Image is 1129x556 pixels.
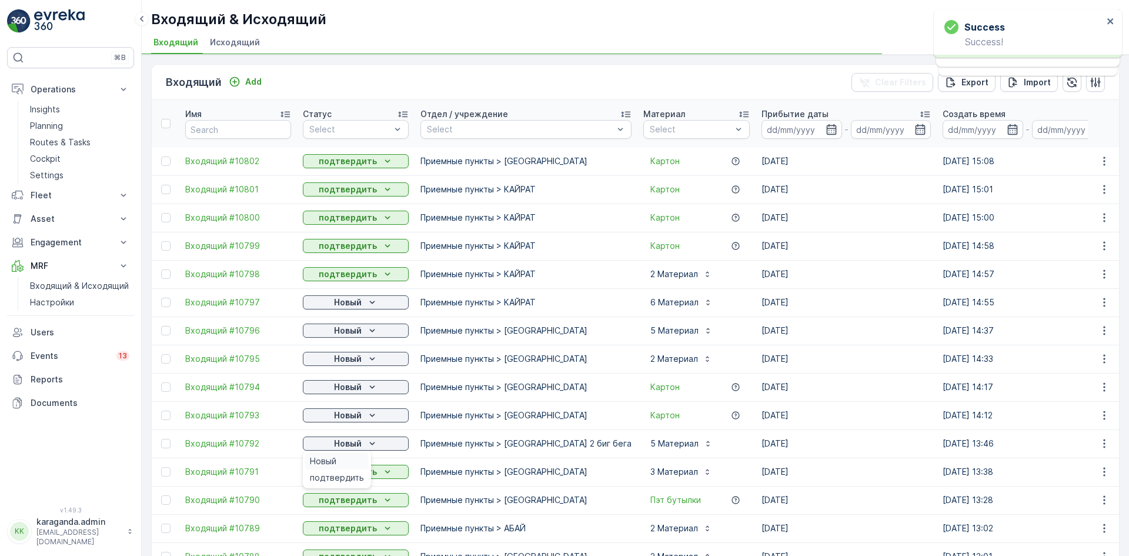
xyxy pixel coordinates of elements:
[185,522,291,534] a: Входящий #10789
[25,167,134,184] a: Settings
[31,374,129,385] p: Reports
[36,528,121,547] p: [EMAIL_ADDRESS][DOMAIN_NAME]
[756,430,937,458] td: [DATE]
[7,207,134,231] button: Asset
[303,267,409,281] button: подтвердить
[415,317,637,345] td: Приемные пункты > [GEOGRAPHIC_DATA]
[643,108,685,120] p: Материал
[761,108,829,120] p: Прибытие даты
[944,36,1103,47] p: Success!
[756,401,937,430] td: [DATE]
[943,120,1023,139] input: dd/mm/yyyy
[415,486,637,514] td: Приемные пункты > [GEOGRAPHIC_DATA]
[427,124,613,135] p: Select
[415,175,637,204] td: Приемные пункты > КАЙРАТ
[415,147,637,175] td: Приемные пункты > [GEOGRAPHIC_DATA]
[650,155,680,167] a: Картон
[31,189,111,201] p: Fleet
[415,288,637,317] td: Приемные пункты > КАЙРАТ
[25,101,134,118] a: Insights
[185,381,291,393] span: Входящий #10794
[650,438,699,450] p: 5 Материал
[30,169,64,181] p: Settings
[650,240,680,252] a: Картон
[310,455,336,467] span: Новый
[185,212,291,224] span: Входящий #10800
[650,297,699,308] p: 6 Материал
[153,36,198,48] span: Входящий
[185,353,291,365] span: Входящий #10795
[415,345,637,373] td: Приемные пункты > [GEOGRAPHIC_DATA]
[937,260,1118,288] td: [DATE] 14:57
[415,373,637,401] td: Приемные пункты > [GEOGRAPHIC_DATA]
[185,297,291,308] a: Входящий #10797
[185,120,291,139] input: Search
[650,184,680,195] a: Картон
[756,317,937,345] td: [DATE]
[161,298,171,307] div: Toggle Row Selected
[761,120,842,139] input: dd/mm/yyyy
[303,324,409,338] button: Новый
[7,516,134,547] button: KKkaraganda.admin[EMAIL_ADDRESS][DOMAIN_NAME]
[303,451,371,488] ul: Новый
[185,466,291,478] span: Входящий #10791
[650,353,698,365] p: 2 Материал
[937,288,1118,317] td: [DATE] 14:55
[937,175,1118,204] td: [DATE] 15:01
[161,241,171,251] div: Toggle Row Selected
[756,514,937,542] td: [DATE]
[1032,120,1113,139] input: dd/mm/yyyy
[756,147,937,175] td: [DATE]
[161,495,171,505] div: Toggle Row Selected
[303,182,409,197] button: подтвердить
[30,297,74,308] p: Настройки
[303,211,409,225] button: подтвердить
[319,240,377,252] p: подтвердить
[756,175,937,204] td: [DATE]
[334,381,362,393] p: Новый
[303,408,409,422] button: Новый
[937,147,1118,175] td: [DATE] 15:08
[937,204,1118,232] td: [DATE] 15:00
[161,354,171,364] div: Toggle Row Selected
[334,409,362,421] p: Новый
[415,232,637,260] td: Приемные пункты > КАЙРАТ
[756,260,937,288] td: [DATE]
[185,184,291,195] a: Входящий #10801
[334,438,362,450] p: Новый
[30,153,61,165] p: Cockpit
[161,213,171,222] div: Toggle Row Selected
[185,325,291,337] span: Входящий #10796
[31,327,129,338] p: Users
[650,522,698,534] p: 2 Материал
[36,516,121,528] p: karaganda.admin
[245,76,262,88] p: Add
[756,232,937,260] td: [DATE]
[7,344,134,368] a: Events13
[1000,73,1058,92] button: Import
[7,321,134,344] a: Users
[185,268,291,280] span: Входящий #10798
[185,155,291,167] a: Входящий #10802
[7,391,134,415] a: Documents
[938,73,996,92] button: Export
[650,381,680,393] span: Картон
[166,74,222,91] p: Входящий
[7,9,31,33] img: logo
[185,494,291,506] a: Входящий #10790
[756,458,937,486] td: [DATE]
[1026,122,1030,136] p: -
[937,458,1118,486] td: [DATE] 13:38
[310,472,364,484] span: подтвердить
[937,514,1118,542] td: [DATE] 13:02
[943,108,1006,120] p: Создать время
[161,326,171,335] div: Toggle Row Selected
[161,467,171,477] div: Toggle Row Selected
[161,439,171,448] div: Toggle Row Selected
[161,411,171,420] div: Toggle Row Selected
[161,269,171,279] div: Toggle Row Selected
